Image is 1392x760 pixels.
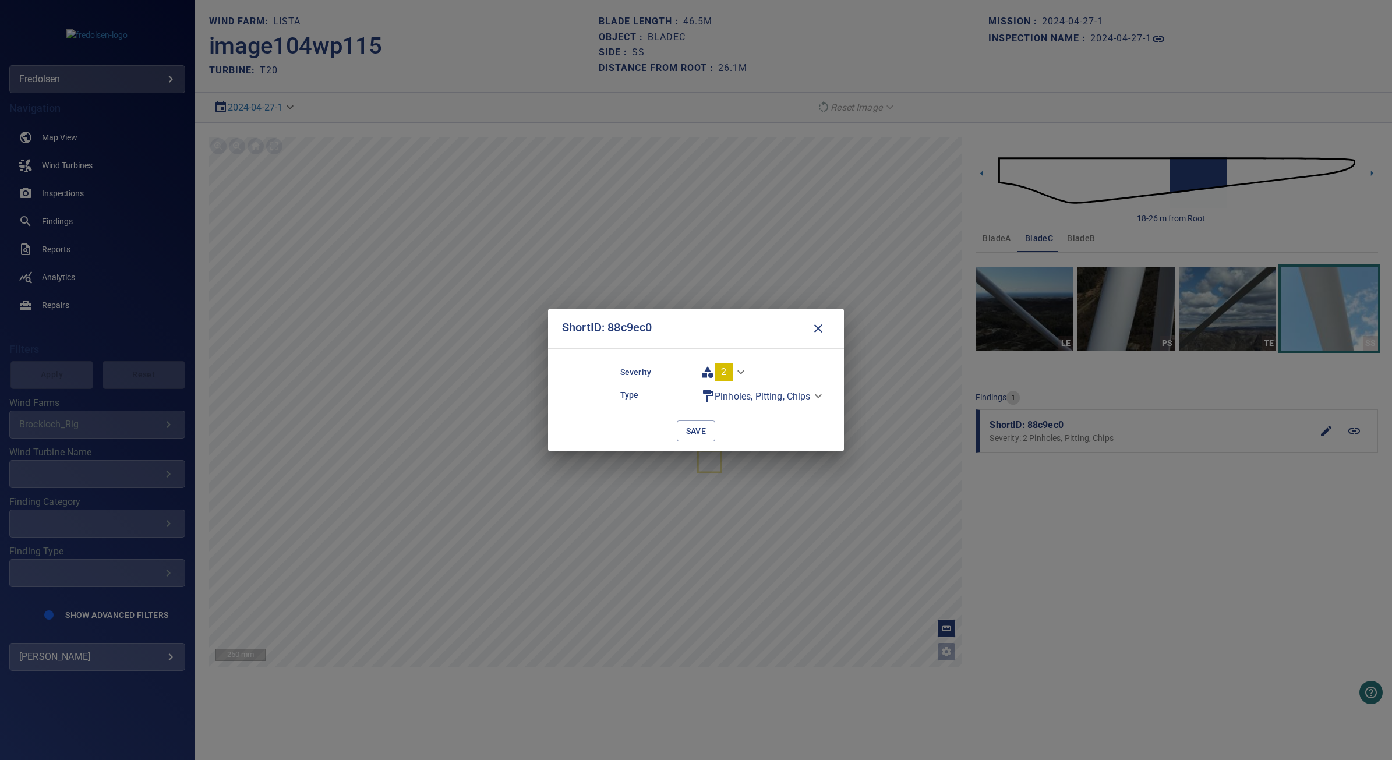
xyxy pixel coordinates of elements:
[562,318,652,339] div: ShortID: 88c9ec0
[620,366,696,379] h6: Severity
[620,388,696,401] h6: Type
[721,366,726,377] span: 2
[696,358,752,386] div: 2
[686,424,706,439] span: save
[677,420,716,442] button: save
[696,386,829,406] div: Pinholes, Pitting, Chips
